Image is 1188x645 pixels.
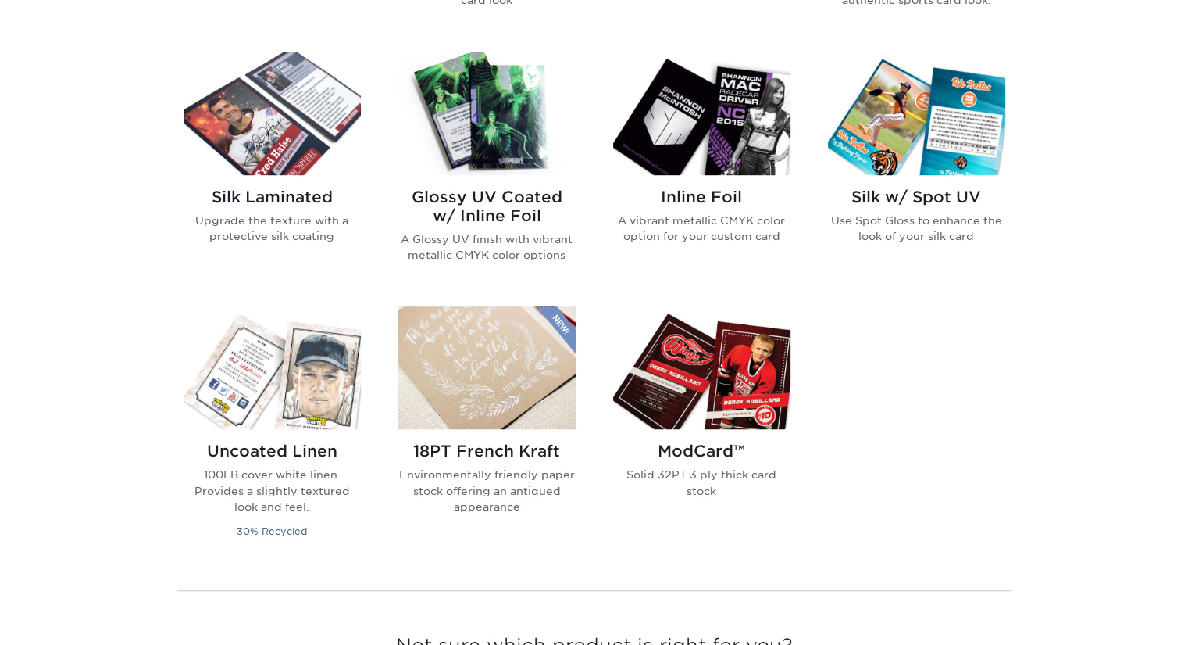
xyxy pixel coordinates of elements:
[828,52,1005,288] a: Silk w/ Spot UV Trading Cards Silk w/ Spot UV Use Spot Gloss to enhance the look of your silk card
[398,306,576,558] a: 18PT French Kraft Trading Cards 18PT French Kraft Environmentally friendly paper stock offering a...
[184,306,361,558] a: Uncoated Linen Trading Cards Uncoated Linen 100LB cover white linen. Provides a slightly textured...
[613,52,790,288] a: Inline Foil Trading Cards Inline Foil A vibrant metallic CMYK color option for your custom card
[828,213,1005,245] p: Use Spot Gloss to enhance the look of your silk card
[184,306,361,429] img: Uncoated Linen Trading Cards
[398,467,576,514] p: Environmentally friendly paper stock offering an antiqued appearance
[398,52,576,288] a: Glossy UV Coated w/ Inline Foil Trading Cards Glossy UV Coated w/ Inline Foil A Glossy UV finish ...
[828,52,1005,174] img: Silk w/ Spot UV Trading Cards
[398,188,576,225] h2: Glossy UV Coated w/ Inline Foil
[237,525,307,537] small: 30% Recycled
[613,442,790,460] h2: ModCard™
[184,213,361,245] p: Upgrade the texture with a protective silk coating
[537,306,576,353] img: New Product
[613,188,790,206] h2: Inline Foil
[184,52,361,174] img: Silk Laminated Trading Cards
[184,467,361,514] p: 100LB cover white linen. Provides a slightly textured look and feel.
[613,306,790,429] img: ModCard™ Trading Cards
[613,213,790,245] p: A vibrant metallic CMYK color option for your custom card
[184,188,361,206] h2: Silk Laminated
[398,231,576,263] p: A Glossy UV finish with vibrant metallic CMYK color options
[828,188,1005,206] h2: Silk w/ Spot UV
[184,442,361,460] h2: Uncoated Linen
[398,52,576,174] img: Glossy UV Coated w/ Inline Foil Trading Cards
[184,52,361,288] a: Silk Laminated Trading Cards Silk Laminated Upgrade the texture with a protective silk coating
[613,306,790,558] a: ModCard™ Trading Cards ModCard™ Solid 32PT 3 ply thick card stock
[613,467,790,499] p: Solid 32PT 3 ply thick card stock
[398,442,576,460] h2: 18PT French Kraft
[613,52,790,174] img: Inline Foil Trading Cards
[398,306,576,429] img: 18PT French Kraft Trading Cards
[4,597,133,640] iframe: Google Customer Reviews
